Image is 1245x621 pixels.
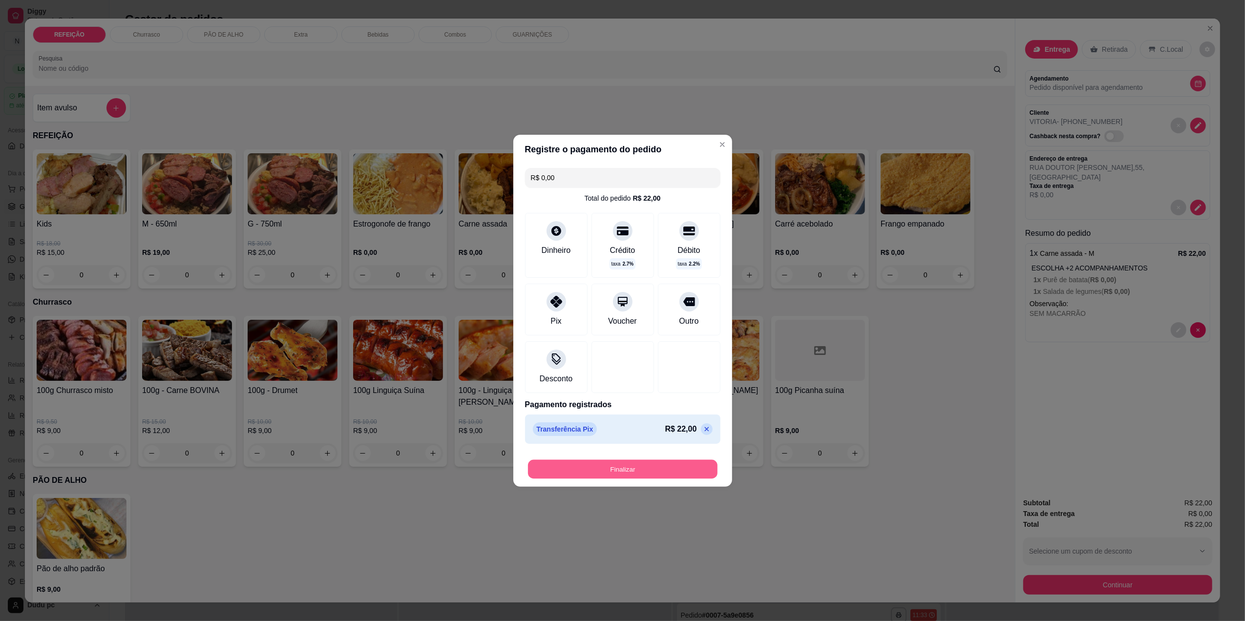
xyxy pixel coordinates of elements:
[715,137,730,152] button: Close
[679,315,698,327] div: Outro
[623,260,634,268] span: 2.7 %
[540,373,573,385] div: Desconto
[677,245,700,256] div: Débito
[550,315,561,327] div: Pix
[585,193,661,203] div: Total do pedido
[528,459,717,478] button: Finalizar
[689,260,700,268] span: 2.2 %
[542,245,571,256] div: Dinheiro
[608,315,637,327] div: Voucher
[610,245,635,256] div: Crédito
[633,193,661,203] div: R$ 22,00
[531,168,715,187] input: Ex.: hambúrguer de cordeiro
[665,423,697,435] p: R$ 22,00
[525,399,720,411] p: Pagamento registrados
[612,260,634,268] p: taxa
[678,260,700,268] p: taxa
[513,135,732,164] header: Registre o pagamento do pedido
[533,422,597,436] p: Transferência Pix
